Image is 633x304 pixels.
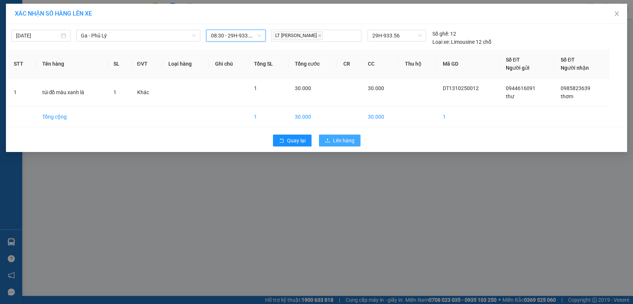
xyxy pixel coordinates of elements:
[211,30,261,41] span: 08:30 - 29H-933.56
[337,50,362,78] th: CR
[432,30,456,38] div: 12
[289,107,337,127] td: 30.000
[561,85,590,91] span: 0985823639
[372,30,422,41] span: 29H-933.56
[442,85,478,91] span: DT1310250012
[333,136,355,145] span: Lên hàng
[614,11,620,17] span: close
[325,138,330,144] span: upload
[15,10,92,17] span: XÁC NHẬN SỐ HÀNG LÊN XE
[36,78,108,107] td: túi đồ màu xanh lá
[108,50,131,78] th: SL
[287,136,306,145] span: Quay lại
[319,135,360,146] button: uploadLên hàng
[506,57,520,63] span: Số ĐT
[248,50,289,78] th: Tổng SL
[16,32,59,40] input: 13/10/2025
[436,50,500,78] th: Mã GD
[432,30,449,38] span: Số ghế:
[209,50,248,78] th: Ghi chú
[399,50,437,78] th: Thu hộ
[506,93,514,99] span: thư
[295,85,311,91] span: 30.000
[8,50,36,78] th: STT
[131,78,163,107] td: Khác
[561,93,573,99] span: thơm
[162,50,209,78] th: Loại hàng
[113,89,116,95] span: 1
[318,34,322,37] span: close
[279,138,284,144] span: rollback
[273,32,323,40] span: LT [PERSON_NAME]
[362,50,399,78] th: CC
[36,107,108,127] td: Tổng cộng
[254,85,257,91] span: 1
[432,38,491,46] div: Limousine 12 chỗ
[506,65,530,71] span: Người gửi
[506,85,535,91] span: 0944616091
[606,4,627,24] button: Close
[289,50,337,78] th: Tổng cước
[367,85,384,91] span: 30.000
[81,30,196,41] span: Ga - Phủ Lý
[273,135,311,146] button: rollbackQuay lại
[561,57,575,63] span: Số ĐT
[436,107,500,127] td: 1
[248,107,289,127] td: 1
[131,50,163,78] th: ĐVT
[561,65,589,71] span: Người nhận
[192,33,196,38] span: down
[362,107,399,127] td: 30.000
[8,78,36,107] td: 1
[432,38,449,46] span: Loại xe:
[36,50,108,78] th: Tên hàng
